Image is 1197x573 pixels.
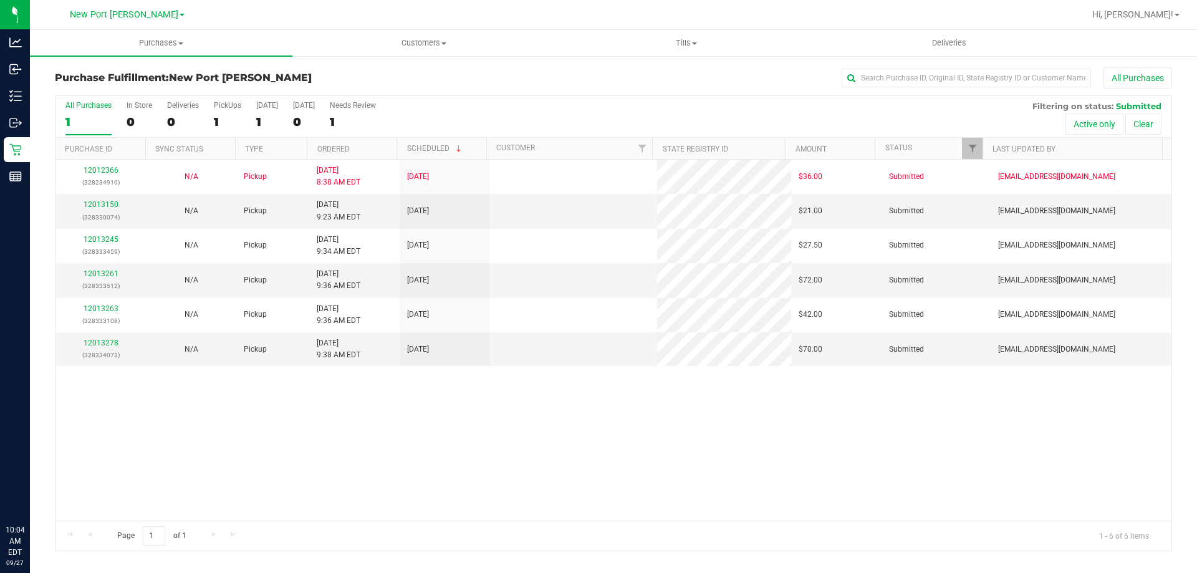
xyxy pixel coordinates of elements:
[185,171,198,183] button: N/A
[84,200,118,209] a: 12013150
[244,205,267,217] span: Pickup
[915,37,983,49] span: Deliveries
[998,344,1115,355] span: [EMAIL_ADDRESS][DOMAIN_NAME]
[555,30,817,56] a: Tills
[407,171,429,183] span: [DATE]
[889,344,924,355] span: Submitted
[185,172,198,181] span: Not Applicable
[330,115,376,129] div: 1
[84,269,118,278] a: 12013261
[496,143,535,152] a: Customer
[317,145,350,153] a: Ordered
[799,309,822,320] span: $42.00
[256,115,278,129] div: 1
[9,143,22,156] inline-svg: Retail
[244,274,267,286] span: Pickup
[1092,9,1173,19] span: Hi, [PERSON_NAME]!
[9,170,22,183] inline-svg: Reports
[317,303,360,327] span: [DATE] 9:36 AM EDT
[63,246,138,258] p: (328333459)
[65,115,112,129] div: 1
[127,115,152,129] div: 0
[244,171,267,183] span: Pickup
[185,241,198,249] span: Not Applicable
[407,309,429,320] span: [DATE]
[30,37,292,49] span: Purchases
[63,176,138,188] p: (328234910)
[317,268,360,292] span: [DATE] 9:36 AM EDT
[244,344,267,355] span: Pickup
[63,280,138,292] p: (328333512)
[998,205,1115,217] span: [EMAIL_ADDRESS][DOMAIN_NAME]
[84,339,118,347] a: 12013278
[293,101,315,110] div: [DATE]
[998,309,1115,320] span: [EMAIL_ADDRESS][DOMAIN_NAME]
[9,36,22,49] inline-svg: Analytics
[889,274,924,286] span: Submitted
[63,211,138,223] p: (328330074)
[293,115,315,129] div: 0
[65,101,112,110] div: All Purchases
[167,115,199,129] div: 0
[6,524,24,558] p: 10:04 AM EDT
[12,473,50,511] iframe: Resource center
[555,37,817,49] span: Tills
[998,239,1115,251] span: [EMAIL_ADDRESS][DOMAIN_NAME]
[63,315,138,327] p: (328333108)
[167,101,199,110] div: Deliveries
[244,239,267,251] span: Pickup
[889,205,924,217] span: Submitted
[84,235,118,244] a: 12013245
[885,143,912,152] a: Status
[407,205,429,217] span: [DATE]
[63,349,138,361] p: (328334073)
[6,558,24,567] p: 09/27
[407,144,464,153] a: Scheduled
[962,138,983,159] a: Filter
[993,145,1055,153] a: Last Updated By
[799,344,822,355] span: $70.00
[185,205,198,217] button: N/A
[185,345,198,354] span: Not Applicable
[317,165,360,188] span: [DATE] 8:38 AM EDT
[293,37,554,49] span: Customers
[214,115,241,129] div: 1
[799,239,822,251] span: $27.50
[799,171,822,183] span: $36.00
[84,304,118,313] a: 12013263
[1125,113,1161,135] button: Clear
[127,101,152,110] div: In Store
[185,239,198,251] button: N/A
[185,206,198,215] span: Not Applicable
[407,274,429,286] span: [DATE]
[889,171,924,183] span: Submitted
[663,145,728,153] a: State Registry ID
[407,344,429,355] span: [DATE]
[185,276,198,284] span: Not Applicable
[317,199,360,223] span: [DATE] 9:23 AM EDT
[889,309,924,320] span: Submitted
[169,72,312,84] span: New Port [PERSON_NAME]
[1065,113,1123,135] button: Active only
[185,309,198,320] button: N/A
[9,117,22,129] inline-svg: Outbound
[330,101,376,110] div: Needs Review
[155,145,203,153] a: Sync Status
[799,274,822,286] span: $72.00
[30,30,292,56] a: Purchases
[1103,67,1172,89] button: All Purchases
[796,145,827,153] a: Amount
[292,30,555,56] a: Customers
[407,239,429,251] span: [DATE]
[799,205,822,217] span: $21.00
[998,171,1115,183] span: [EMAIL_ADDRESS][DOMAIN_NAME]
[185,344,198,355] button: N/A
[107,526,196,546] span: Page of 1
[185,274,198,286] button: N/A
[9,63,22,75] inline-svg: Inbound
[317,337,360,361] span: [DATE] 9:38 AM EDT
[842,69,1091,87] input: Search Purchase ID, Original ID, State Registry ID or Customer Name...
[818,30,1080,56] a: Deliveries
[84,166,118,175] a: 12012366
[998,274,1115,286] span: [EMAIL_ADDRESS][DOMAIN_NAME]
